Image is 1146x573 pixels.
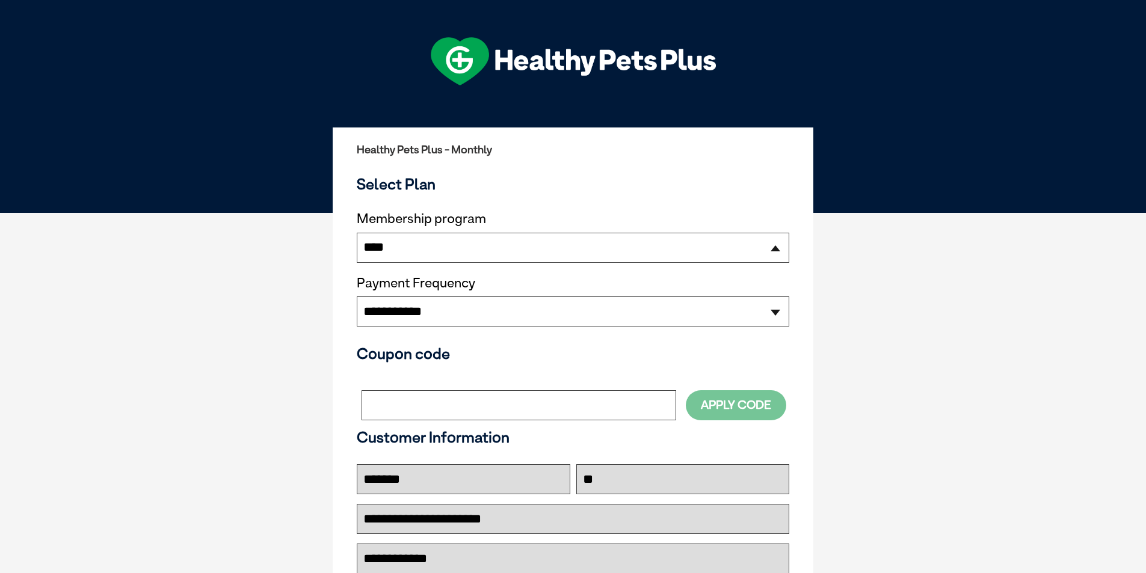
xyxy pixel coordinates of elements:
label: Payment Frequency [357,275,475,291]
button: Apply Code [686,390,786,420]
h3: Coupon code [357,345,789,363]
h3: Customer Information [357,428,789,446]
img: hpp-logo-landscape-green-white.png [431,37,716,85]
h3: Select Plan [357,175,789,193]
label: Membership program [357,211,789,227]
h2: Healthy Pets Plus - Monthly [357,144,789,156]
